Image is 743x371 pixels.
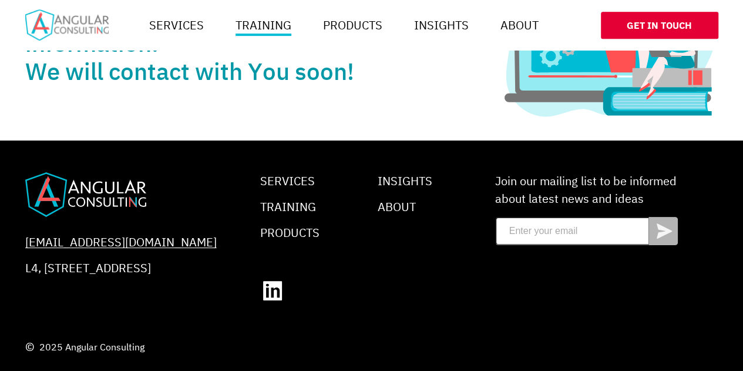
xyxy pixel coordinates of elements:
a: Insights [378,173,432,189]
button: Subscribe [648,217,678,245]
a: Get In Touch [601,12,718,39]
a: L4, [STREET_ADDRESS] [25,259,151,277]
a: Products [260,225,320,240]
p: Join our mailing list to be informed about latest news and ideas [495,172,678,208]
a: About [378,199,416,215]
a: Services [144,14,209,37]
a: LinkedIn [260,278,285,303]
p: Thank You for providing your information! We will contact with You soon! [25,1,425,122]
a: Training [231,14,296,37]
a: Services [260,173,315,189]
a: Training [260,199,316,215]
a: [EMAIL_ADDRESS][DOMAIN_NAME] [25,233,217,251]
img: Home [25,9,109,41]
small: 2025 Angular Consulting [25,341,718,353]
input: Enter your email [495,217,648,245]
form: Newsletter [495,172,678,245]
a: About [496,14,543,37]
a: Products [318,14,387,37]
a: Insights [409,14,473,37]
img: Home [25,172,146,217]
